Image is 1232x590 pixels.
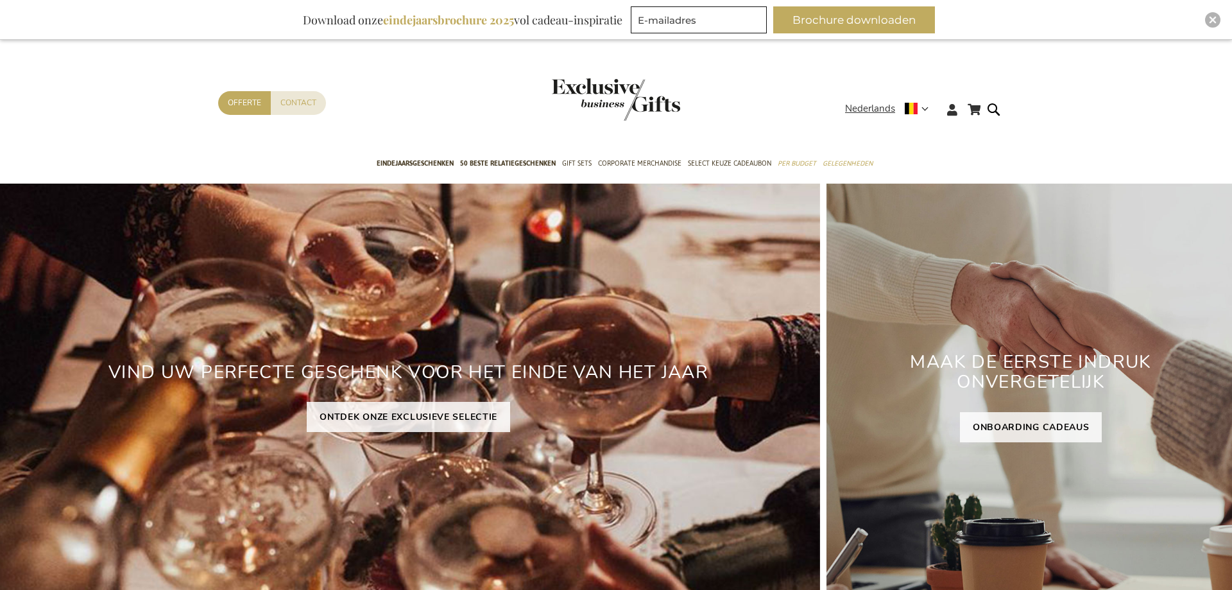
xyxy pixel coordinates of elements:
a: ONTDEK ONZE EXCLUSIEVE SELECTIE [307,402,510,432]
span: Eindejaarsgeschenken [377,157,454,170]
div: Close [1205,12,1220,28]
span: Gelegenheden [823,157,873,170]
img: Exclusive Business gifts logo [552,78,680,121]
a: Contact [271,91,326,115]
b: eindejaarsbrochure 2025 [383,12,514,28]
a: ONBOARDING CADEAUS [960,412,1102,442]
span: Nederlands [845,101,895,116]
div: Download onze vol cadeau-inspiratie [297,6,628,33]
span: Select Keuze Cadeaubon [688,157,771,170]
span: 50 beste relatiegeschenken [460,157,556,170]
form: marketing offers and promotions [631,6,771,37]
span: Gift Sets [562,157,592,170]
span: Per Budget [778,157,816,170]
img: Close [1209,16,1217,24]
div: Nederlands [845,101,937,116]
a: store logo [552,78,616,121]
button: Brochure downloaden [773,6,935,33]
span: Corporate Merchandise [598,157,681,170]
a: Offerte [218,91,271,115]
input: E-mailadres [631,6,767,33]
